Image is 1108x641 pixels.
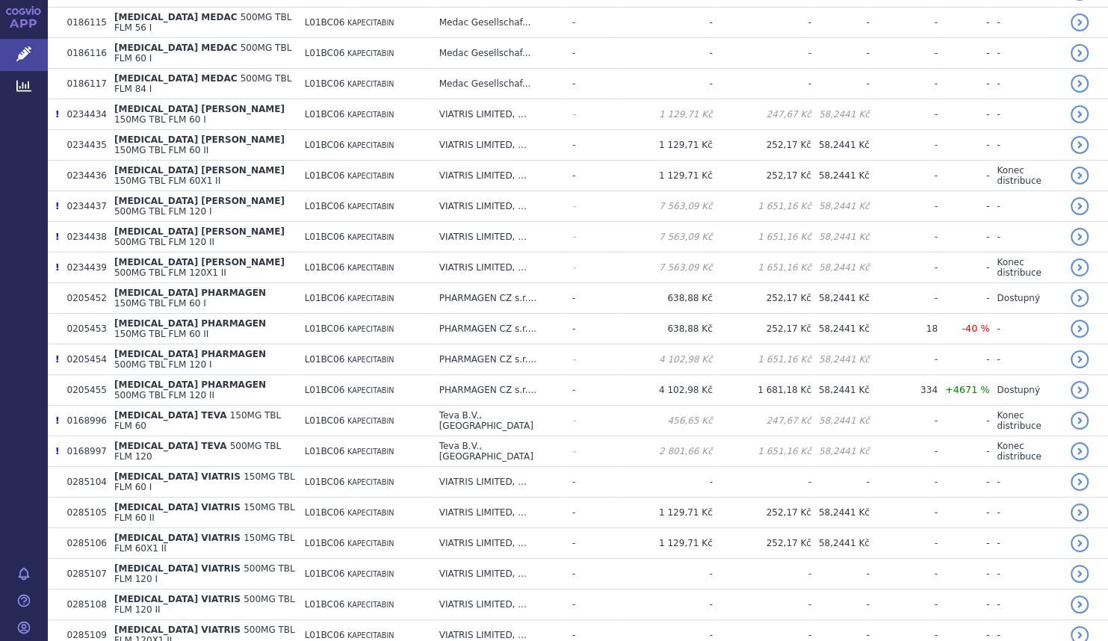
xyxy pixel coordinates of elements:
[347,509,394,517] span: KAPECITABIN
[870,161,938,191] td: -
[114,441,281,462] span: 500MG TBL FLM 120
[55,109,59,120] span: Poslední data tohoto produktu jsou ze SCAU platného k 01.03.2020.
[811,406,870,436] td: 58,2441 Kč
[989,528,1062,559] td: -
[114,329,208,339] span: 150MG TBL FLM 60 II
[305,354,345,365] span: L01BC06
[114,594,241,604] span: [MEDICAL_DATA] VIATRIS
[114,145,208,155] span: 150MG TBL FLM 60 II
[618,69,713,99] td: -
[305,323,345,334] span: L01BC06
[114,410,281,431] span: 150MG TBL FLM 60
[114,12,238,22] span: [MEDICAL_DATA] MEDAC
[114,359,211,370] span: 500MG TBL FLM 120 I
[305,78,345,89] span: L01BC06
[989,406,1062,436] td: Konec distribuce
[565,314,618,344] td: -
[114,43,291,64] span: 500MG TBL FLM 60 I
[114,114,206,125] span: 150MG TBL FLM 60 I
[618,498,713,528] td: 1 129,71 Kč
[114,43,238,53] span: [MEDICAL_DATA] MEDAC
[938,589,990,620] td: -
[432,99,565,130] td: VIATRIS LIMITED, ...
[432,375,565,406] td: PHARMAGEN CZ s.r....
[347,19,394,27] span: KAPECITABIN
[114,73,238,84] span: [MEDICAL_DATA] MEDAC
[618,375,713,406] td: 4 102,98 Kč
[811,589,870,620] td: -
[59,69,106,99] td: 0186117
[870,283,938,314] td: -
[989,191,1062,222] td: -
[811,559,870,589] td: -
[432,161,565,191] td: VIATRIS LIMITED, ...
[565,559,618,589] td: -
[114,563,241,574] span: [MEDICAL_DATA] VIATRIS
[1071,534,1089,552] a: detail
[618,38,713,69] td: -
[618,406,713,436] td: 456,65 Kč
[989,99,1062,130] td: -
[870,375,938,406] td: 334
[114,73,291,94] span: 500MG TBL FLM 84 I
[811,69,870,99] td: -
[59,314,106,344] td: 0205453
[938,253,990,283] td: -
[938,406,990,436] td: -
[1071,320,1089,338] a: detail
[811,7,870,38] td: -
[114,257,285,267] span: [MEDICAL_DATA] [PERSON_NAME]
[305,48,345,58] span: L01BC06
[347,601,394,609] span: KAPECITABIN
[59,222,106,253] td: 0234438
[114,176,220,186] span: 150MG TBL FLM 60X1 II
[114,563,295,584] span: 500MG TBL FLM 120 I
[565,528,618,559] td: -
[347,80,394,88] span: KAPECITABIN
[938,344,990,375] td: -
[432,467,565,498] td: VIATRIS LIMITED, ...
[305,446,345,456] span: L01BC06
[114,410,226,421] span: [MEDICAL_DATA] TEVA
[305,109,345,120] span: L01BC06
[713,191,811,222] td: 1 651,16 Kč
[347,539,394,548] span: KAPECITABIN
[618,253,713,283] td: 7 563,09 Kč
[618,283,713,314] td: 638,88 Kč
[432,7,565,38] td: Medac Gesellschaf...
[811,467,870,498] td: -
[1071,381,1089,399] a: detail
[59,161,106,191] td: 0234436
[565,7,618,38] td: -
[989,161,1062,191] td: Konec distribuce
[59,528,106,559] td: 0285106
[59,130,106,161] td: 0234435
[347,233,394,241] span: KAPECITABIN
[713,283,811,314] td: 252,17 Kč
[114,533,295,554] span: 150MG TBL FLM 60X1 II
[811,314,870,344] td: 58,2441 Kč
[938,528,990,559] td: -
[713,528,811,559] td: 252,17 Kč
[618,191,713,222] td: 7 563,09 Kč
[305,630,345,640] span: L01BC06
[811,222,870,253] td: 58,2441 Kč
[811,498,870,528] td: 58,2441 Kč
[59,559,106,589] td: 0285107
[1071,13,1089,31] a: detail
[347,478,394,486] span: KAPECITABIN
[870,38,938,69] td: -
[55,354,59,365] span: Poslední data tohoto produktu jsou ze SCAU platného k 01.03.2020.
[811,191,870,222] td: 58,2441 Kč
[59,7,106,38] td: 0186115
[618,436,713,467] td: 2 801,66 Kč
[305,262,345,273] span: L01BC06
[1071,412,1089,430] a: detail
[347,570,394,578] span: KAPECITABIN
[811,375,870,406] td: 58,2441 Kč
[305,385,345,395] span: L01BC06
[347,356,394,364] span: KAPECITABIN
[114,165,285,176] span: [MEDICAL_DATA] [PERSON_NAME]
[870,498,938,528] td: -
[713,467,811,498] td: -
